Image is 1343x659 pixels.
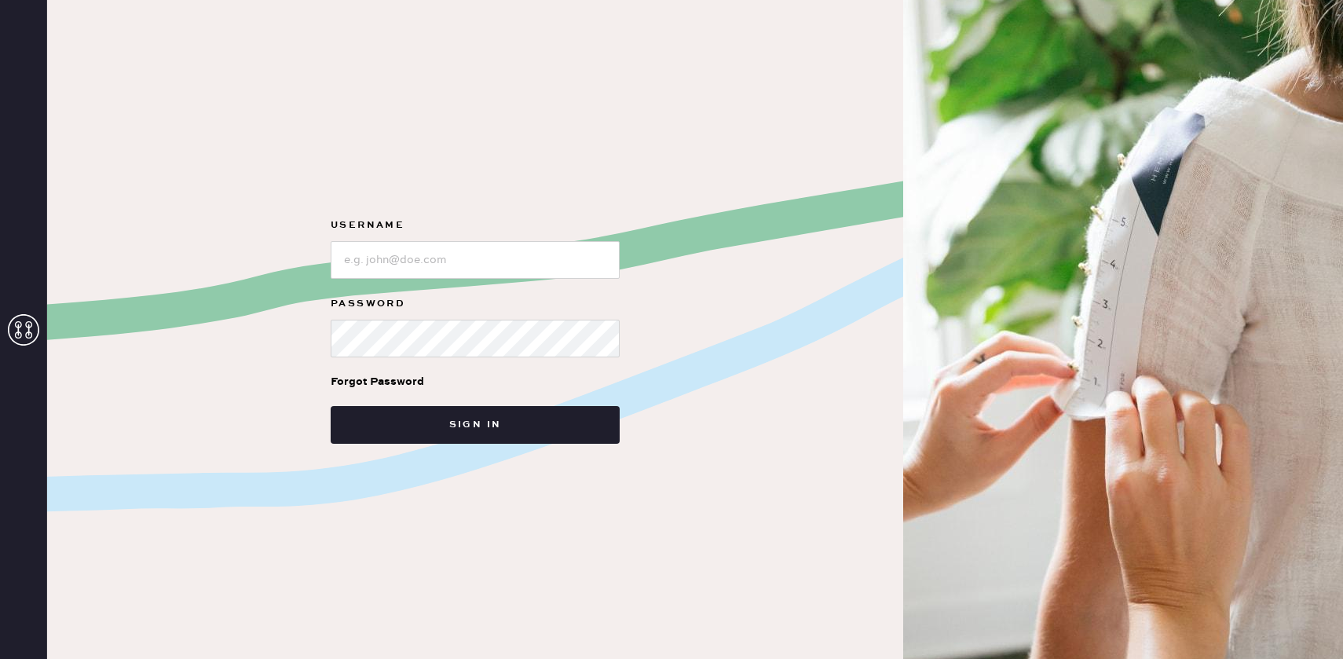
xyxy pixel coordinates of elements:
[331,406,620,444] button: Sign in
[331,357,424,406] a: Forgot Password
[331,241,620,279] input: e.g. john@doe.com
[331,216,620,235] label: Username
[331,373,424,390] div: Forgot Password
[331,295,620,313] label: Password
